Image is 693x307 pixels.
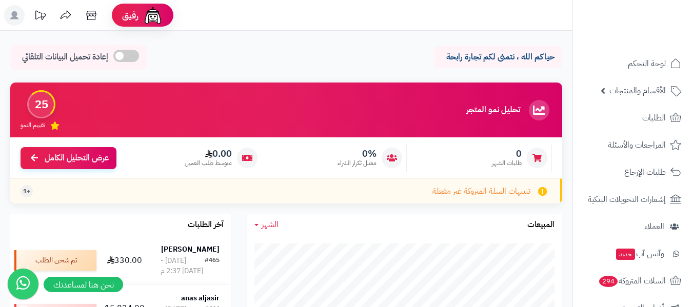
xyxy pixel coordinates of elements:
[432,186,530,197] span: تنبيهات السلة المتروكة غير مفعلة
[466,106,520,115] h3: تحليل نمو المتجر
[143,5,163,26] img: ai-face.png
[45,152,109,164] span: عرض التحليل الكامل
[254,219,279,231] a: الشهر
[21,147,116,169] a: عرض التحليل الكامل
[588,192,666,207] span: إشعارات التحويلات البنكية
[608,138,666,152] span: المراجعات والأسئلة
[615,247,664,261] span: وآتس آب
[579,269,687,293] a: السلات المتروكة294
[14,250,96,271] div: تم شحن الطلب
[623,29,683,50] img: logo-2.png
[579,106,687,130] a: الطلبات
[579,133,687,157] a: المراجعات والأسئلة
[262,218,279,231] span: الشهر
[22,51,108,63] span: إعادة تحميل البيانات التلقائي
[644,219,664,234] span: العملاء
[442,51,555,63] p: حياكم الله ، نتمنى لكم تجارة رابحة
[161,256,205,276] div: [DATE] - [DATE] 2:37 م
[624,165,666,179] span: طلبات الإرجاع
[338,148,377,159] span: 0%
[598,274,666,288] span: السلات المتروكة
[579,160,687,185] a: طلبات الإرجاع
[642,111,666,125] span: الطلبات
[21,121,45,130] span: تقييم النمو
[161,244,220,255] strong: [PERSON_NAME]
[609,84,666,98] span: الأقسام والمنتجات
[492,159,522,168] span: طلبات الشهر
[188,220,224,230] h3: آخر الطلبات
[101,236,149,284] td: 330.00
[599,276,618,287] span: 294
[492,148,522,159] span: 0
[579,187,687,212] a: إشعارات التحويلات البنكية
[338,159,377,168] span: معدل تكرار الشراء
[579,241,687,266] a: وآتس آبجديد
[185,148,232,159] span: 0.00
[616,249,635,260] span: جديد
[205,256,220,276] div: #465
[628,56,666,71] span: لوحة التحكم
[27,5,53,28] a: تحديثات المنصة
[185,159,232,168] span: متوسط طلب العميل
[23,187,30,196] span: +1
[122,9,138,22] span: رفيق
[579,51,687,76] a: لوحة التحكم
[579,214,687,239] a: العملاء
[527,220,555,230] h3: المبيعات
[181,293,220,303] strong: anas aljasir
